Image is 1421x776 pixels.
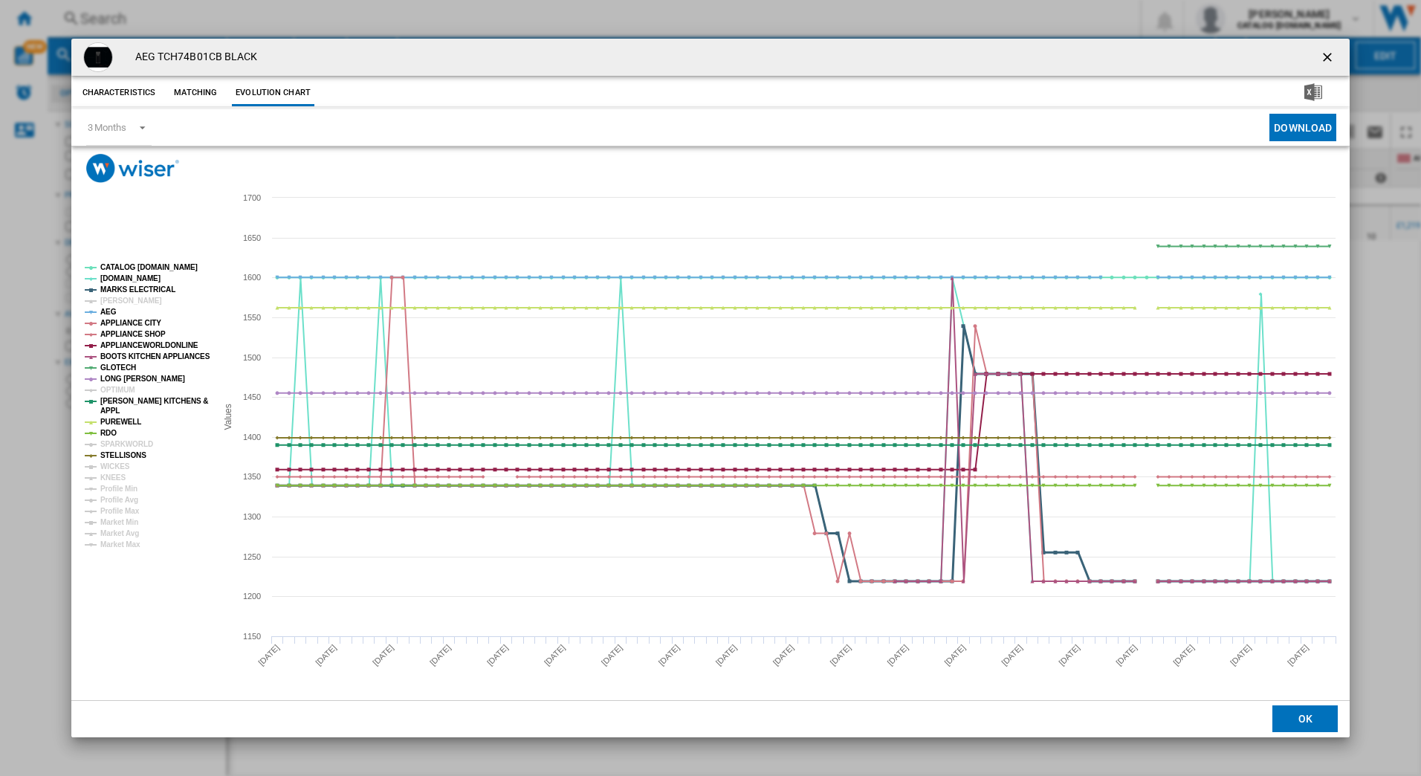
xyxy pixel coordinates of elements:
tspan: [PERSON_NAME] KITCHENS & [100,397,208,405]
tspan: Profile Min [100,485,137,493]
tspan: Market Max [100,540,140,549]
tspan: 1600 [243,273,261,282]
img: excel-24x24.png [1304,83,1322,101]
button: Evolution chart [232,80,314,106]
tspan: 1450 [243,392,261,401]
tspan: 1350 [243,472,261,481]
tspan: RDO [100,429,117,437]
tspan: Market Avg [100,529,139,537]
md-dialog: Product popup [71,39,1350,737]
tspan: [DOMAIN_NAME] [100,274,161,282]
tspan: [DATE] [428,643,453,667]
tspan: [DATE] [1286,643,1310,667]
tspan: 1650 [243,233,261,242]
tspan: APPLIANCE CITY [100,319,161,327]
tspan: Profile Max [100,507,140,515]
tspan: [DATE] [713,643,738,667]
tspan: [DATE] [485,643,509,667]
tspan: WICKES [100,462,130,471]
img: logo_wiser_300x94.png [86,154,179,183]
tspan: MARKS ELECTRICAL [100,285,175,294]
tspan: LONG [PERSON_NAME] [100,375,185,383]
tspan: [DATE] [1229,643,1253,667]
tspan: GLOTECH [100,363,136,372]
tspan: [DATE] [942,643,967,667]
tspan: [DATE] [1057,643,1081,667]
img: TCH74B01CB.webp [83,42,113,72]
tspan: [DATE] [771,643,795,667]
tspan: [DATE] [1000,643,1024,667]
tspan: [PERSON_NAME] [100,297,162,305]
h4: AEG TCH74B01CB BLACK [128,50,258,65]
div: 3 Months [88,122,126,133]
button: Download [1269,114,1336,141]
tspan: OPTIMUM [100,386,135,394]
tspan: 1300 [243,512,261,521]
tspan: [DATE] [1171,643,1196,667]
button: Download in Excel [1281,80,1346,106]
tspan: 1700 [243,193,261,202]
tspan: 1250 [243,552,261,561]
tspan: APPL [100,407,120,415]
tspan: 1150 [243,632,261,641]
tspan: BOOTS KITCHEN APPLIANCES [100,352,210,360]
tspan: APPLIANCE SHOP [100,330,166,338]
tspan: KNEES [100,473,126,482]
tspan: AEG [100,308,117,316]
tspan: PUREWELL [100,418,141,426]
ng-md-icon: getI18NText('BUTTONS.CLOSE_DIALOG') [1320,50,1338,68]
tspan: SPARKWORLD [100,440,153,448]
tspan: Market Min [100,518,138,526]
button: OK [1272,705,1338,732]
tspan: [DATE] [314,643,338,667]
tspan: [DATE] [885,643,910,667]
tspan: [DATE] [828,643,852,667]
tspan: 1500 [243,353,261,362]
tspan: 1200 [243,592,261,601]
tspan: 1400 [243,433,261,442]
tspan: [DATE] [542,643,566,667]
tspan: [DATE] [1114,643,1139,667]
tspan: [DATE] [256,643,281,667]
button: Matching [163,80,228,106]
tspan: APPLIANCEWORLDONLINE [100,341,198,349]
button: getI18NText('BUTTONS.CLOSE_DIALOG') [1314,42,1344,72]
tspan: 1550 [243,313,261,322]
tspan: [DATE] [599,643,624,667]
tspan: Profile Avg [100,496,138,504]
tspan: CATALOG [DOMAIN_NAME] [100,263,198,271]
button: Characteristics [79,80,160,106]
tspan: [DATE] [656,643,681,667]
tspan: [DATE] [371,643,395,667]
tspan: STELLISONS [100,451,146,459]
tspan: Values [223,404,233,430]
